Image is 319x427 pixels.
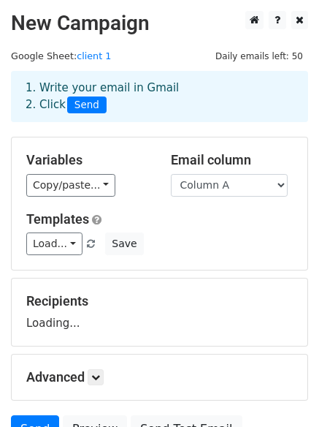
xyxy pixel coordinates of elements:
button: Save [105,233,143,255]
span: Daily emails left: 50 [210,48,308,64]
h5: Variables [26,152,149,168]
div: Loading... [26,293,293,331]
h5: Advanced [26,369,293,385]
a: client 1 [77,50,111,61]
a: Copy/paste... [26,174,115,197]
span: Send [67,97,107,114]
h5: Email column [171,152,293,168]
div: 1. Write your email in Gmail 2. Click [15,80,304,113]
h5: Recipients [26,293,293,309]
a: Daily emails left: 50 [210,50,308,61]
a: Load... [26,233,82,255]
small: Google Sheet: [11,50,111,61]
a: Templates [26,211,89,227]
h2: New Campaign [11,11,308,36]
